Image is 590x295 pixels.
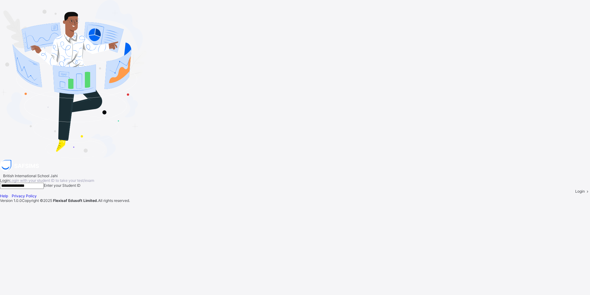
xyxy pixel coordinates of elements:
[3,173,58,178] span: British International School Jahi
[22,198,130,203] span: Copyright © 2025 All rights reserved.
[12,194,37,198] a: Privacy Policy
[10,178,94,183] span: Login with your student ID to take your test/exam
[44,183,81,188] span: Enter your Student ID
[53,198,98,203] strong: Flexisaf Edusoft Limited.
[575,189,585,194] span: Login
